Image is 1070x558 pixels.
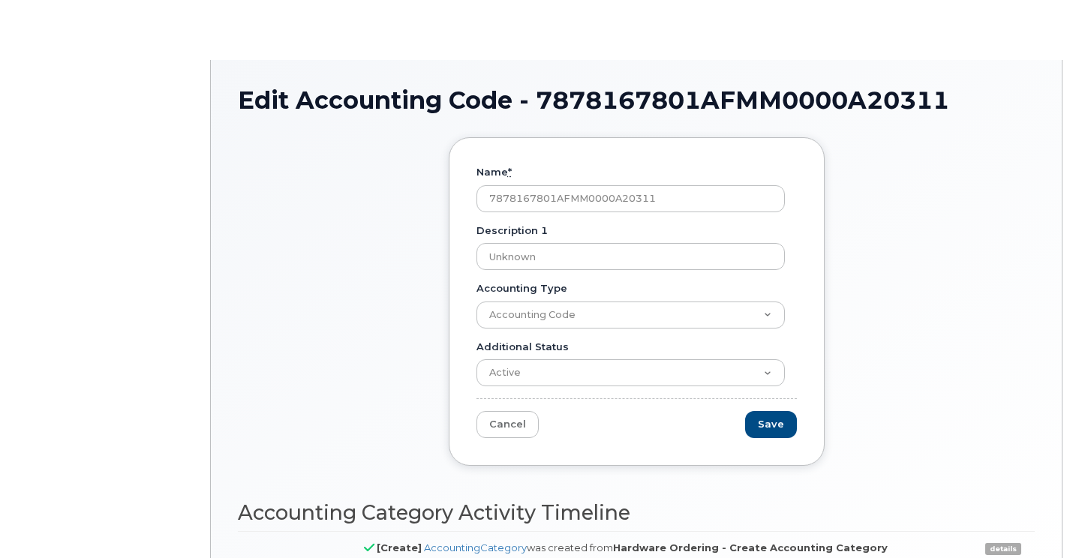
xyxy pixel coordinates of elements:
a: AccountingCategory [424,541,527,553]
strong: [Create] [377,541,422,553]
input: Save [745,411,797,439]
label: Additional Status [476,340,569,354]
h1: Edit Accounting Code - 7878167801AFMM0000A20311 [238,87,1035,113]
a: details [985,543,1021,555]
a: Cancel [476,411,539,439]
abbr: required [508,166,512,178]
label: Accounting Type [476,281,567,295]
h2: Accounting Category Activity Timeline [238,502,1035,524]
strong: Hardware Ordering - Create Accounting Category [613,541,888,553]
label: Name [476,165,512,179]
label: Description 1 [476,223,548,238]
